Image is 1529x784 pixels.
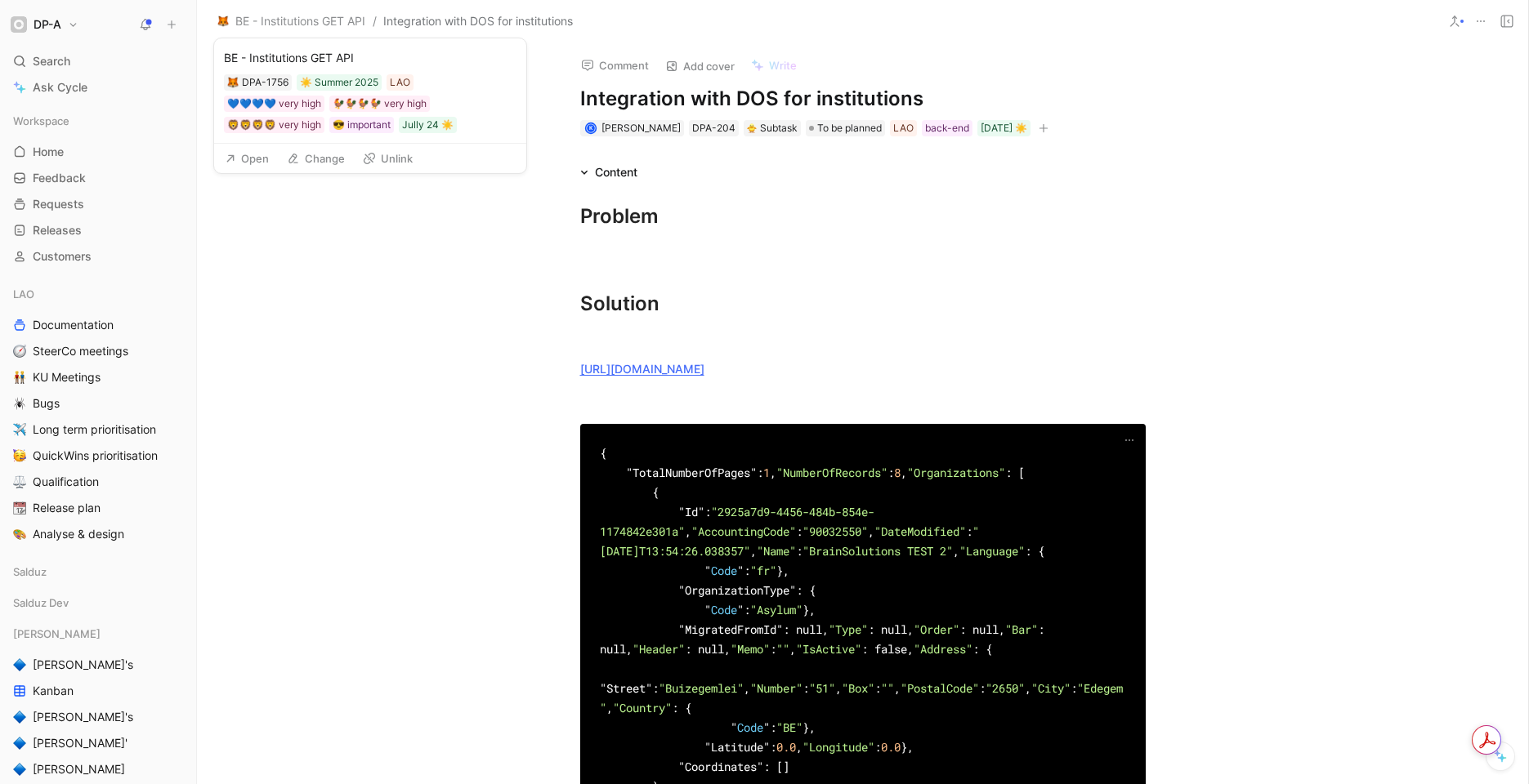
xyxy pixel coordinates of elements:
[33,196,84,212] span: Requests
[769,58,797,73] span: Write
[7,559,190,589] div: Salduz
[33,51,70,71] span: Search
[33,395,60,412] span: Bugs
[33,683,74,699] span: Kanban
[13,113,69,129] span: Workspace
[776,641,789,657] span: ""
[10,446,29,465] button: 🥳
[13,658,26,671] img: 🔷
[7,313,190,337] a: Documentation
[7,166,190,190] a: Feedback
[10,733,29,753] button: 🔷
[235,11,365,31] span: BE - Institutions GET API
[658,55,742,78] button: Add cover
[580,202,1146,231] div: Problem
[580,86,1146,112] h1: Integration with DOS for institutions
[601,122,681,134] span: [PERSON_NAME]
[7,244,190,269] a: Customers
[34,17,61,32] h1: DP-A
[33,369,101,385] span: KU Meetings
[227,96,321,112] div: 💙💙💙💙 very high
[7,621,190,646] div: [PERSON_NAME]
[33,500,101,516] span: Release plan
[7,757,190,782] a: 🔷[PERSON_NAME]
[227,77,239,88] img: 🦊
[803,523,868,539] span: "90032550"
[7,417,190,442] a: ✈️Long term prioritisation
[402,117,454,133] div: Jully 24 ☀️
[7,282,190,306] div: LAO
[7,590,190,620] div: Salduz Dev
[13,286,34,302] span: LAO
[7,218,190,243] a: Releases
[10,341,29,361] button: 🧭
[7,443,190,468] a: 🥳QuickWins prioritisation
[633,641,685,657] span: "Header"
[7,590,190,615] div: Salduz Dev
[13,345,26,358] img: 🧭
[757,543,796,559] span: "Name"
[13,563,47,580] span: Salduz
[13,501,26,514] img: 📆
[750,602,803,617] span: "Asylum"
[10,759,29,779] button: 🔷
[7,109,190,133] div: Workspace
[13,449,26,462] img: 🥳
[7,653,190,677] a: 🔷[PERSON_NAME]'s
[747,123,757,133] img: 🐥
[986,680,1025,696] span: "2650"
[7,13,83,36] button: DP-ADP-A
[10,655,29,675] button: 🔷
[595,163,637,182] div: Content
[383,11,573,31] span: Integration with DOS for institutions
[10,707,29,727] button: 🔷
[33,657,133,673] span: [PERSON_NAME]'s
[13,737,26,750] img: 🔷
[10,472,29,492] button: ⚖️
[796,641,861,657] span: "IsActive"
[13,423,26,436] img: ✈️
[809,680,835,696] span: "51"
[10,394,29,413] button: 🕷️
[776,719,803,735] span: "BE"
[33,248,92,265] span: Customers
[7,522,190,546] a: 🎨Analyse & design
[7,49,190,73] div: Search
[7,470,190,494] a: ⚖️Qualification
[13,763,26,776] img: 🔷
[355,147,420,170] button: Unlink
[7,192,190,216] a: Requests
[750,680,803,696] span: "Number"
[13,397,26,410] img: 🕷️
[390,74,410,91] div: LAO
[13,595,69,611] span: Salduz Dev
[242,74,288,91] div: DPA-1756
[691,523,796,539] span: "AccountingCode"
[227,117,321,133] div: 🦁🦁🦁🦁 very high
[893,120,914,136] div: LAO
[925,120,969,136] div: back-end
[744,54,804,77] button: Write
[213,11,369,31] button: 🦊BE - Institutions GET API
[613,700,672,715] span: "Country"
[7,391,190,416] a: 🕷️Bugs
[874,523,966,539] span: "DateModified"
[829,621,868,637] span: "Type"
[333,96,427,112] div: 🐓🐓🐓🐓 very high
[10,498,29,518] button: 📆
[217,147,276,170] button: Open
[10,420,29,439] button: ✈️
[13,710,26,724] img: 🔷
[33,709,133,725] span: [PERSON_NAME]'s
[217,16,229,27] img: 🦊
[33,421,156,438] span: Long term prioritisation
[907,465,1005,480] span: "Organizations"
[33,526,124,542] span: Analyse & design
[33,735,127,751] span: [PERSON_NAME]'
[711,563,737,578] span: Code
[7,705,190,729] a: 🔷[PERSON_NAME]'s
[33,170,86,186] span: Feedback
[7,731,190,755] a: 🔷[PERSON_NAME]'
[803,739,874,755] span: "Longitude"
[7,679,190,703] a: Kanban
